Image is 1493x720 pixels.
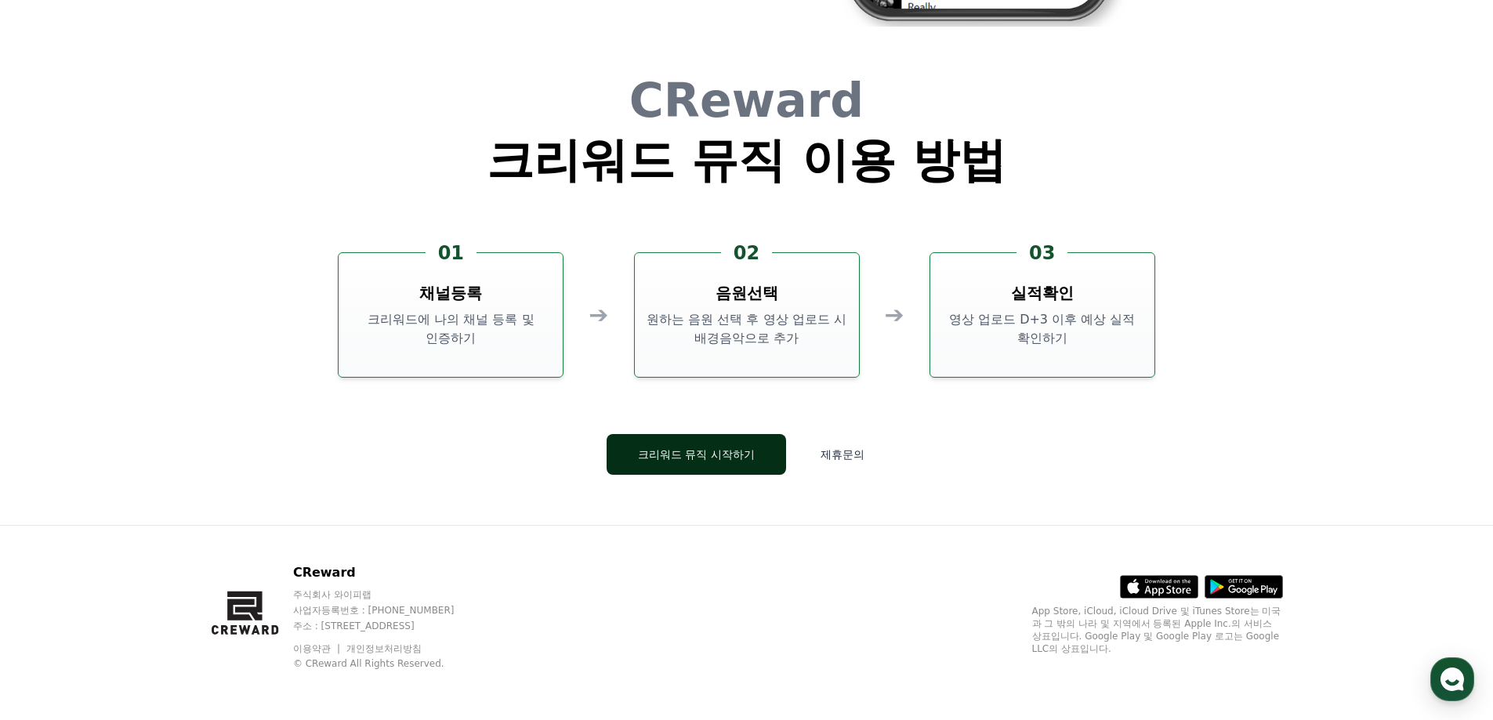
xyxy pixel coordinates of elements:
a: 홈 [5,497,103,536]
div: 02 [721,241,772,266]
div: 01 [426,241,477,266]
h1: 크리워드 뮤직 이용 방법 [487,136,1006,183]
h3: 음원선택 [716,282,778,304]
span: 홈 [49,520,59,533]
a: 대화 [103,497,202,536]
button: 크리워드 뮤직 시작하기 [607,434,786,475]
p: 원하는 음원 선택 후 영상 업로드 시 배경음악으로 추가 [641,310,853,348]
p: CReward [293,563,484,582]
button: 제휴문의 [799,434,886,475]
h3: 실적확인 [1011,282,1074,304]
div: ➔ [589,301,608,329]
div: 03 [1016,241,1067,266]
div: ➔ [885,301,904,329]
p: 크리워드에 나의 채널 등록 및 인증하기 [345,310,556,348]
a: 이용약관 [293,643,342,654]
a: 설정 [202,497,301,536]
h3: 채널등록 [419,282,482,304]
p: 주소 : [STREET_ADDRESS] [293,620,484,632]
span: 대화 [143,521,162,534]
p: App Store, iCloud, iCloud Drive 및 iTunes Store는 미국과 그 밖의 나라 및 지역에서 등록된 Apple Inc.의 서비스 상표입니다. Goo... [1032,605,1283,655]
a: 개인정보처리방침 [346,643,422,654]
h1: CReward [487,77,1006,124]
span: 설정 [242,520,261,533]
p: 사업자등록번호 : [PHONE_NUMBER] [293,604,484,617]
p: 영상 업로드 D+3 이후 예상 실적 확인하기 [937,310,1148,348]
p: 주식회사 와이피랩 [293,588,484,601]
p: © CReward All Rights Reserved. [293,657,484,670]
